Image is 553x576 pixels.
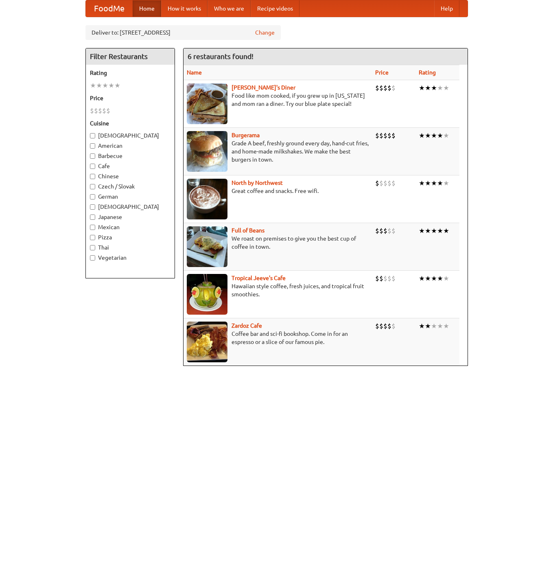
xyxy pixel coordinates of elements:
[431,226,437,235] li: ★
[90,203,170,211] label: [DEMOGRAPHIC_DATA]
[90,162,170,170] label: Cafe
[90,243,170,252] label: Thai
[98,106,102,115] li: $
[90,204,95,210] input: [DEMOGRAPHIC_DATA]
[96,81,102,90] li: ★
[187,274,227,315] img: jeeves.jpg
[90,225,95,230] input: Mexican
[232,227,264,234] b: Full of Beans
[187,322,227,362] img: zardoz.jpg
[419,131,425,140] li: ★
[391,83,396,92] li: $
[383,226,387,235] li: $
[391,131,396,140] li: $
[187,282,369,298] p: Hawaiian style coffee, fresh juices, and tropical fruit smoothies.
[85,25,281,40] div: Deliver to: [STREET_ADDRESS]
[90,152,170,160] label: Barbecue
[437,179,443,188] li: ★
[208,0,251,17] a: Who we are
[375,179,379,188] li: $
[443,83,449,92] li: ★
[114,81,120,90] li: ★
[425,179,431,188] li: ★
[383,179,387,188] li: $
[232,84,295,91] a: [PERSON_NAME]'s Diner
[375,274,379,283] li: $
[232,180,283,186] a: North by Northwest
[443,274,449,283] li: ★
[232,275,286,281] a: Tropical Jeeve's Cafe
[434,0,459,17] a: Help
[379,83,383,92] li: $
[187,234,369,251] p: We roast on premises to give you the best cup of coffee in town.
[383,322,387,331] li: $
[379,322,383,331] li: $
[419,226,425,235] li: ★
[383,83,387,92] li: $
[90,193,170,201] label: German
[90,245,95,250] input: Thai
[90,133,95,138] input: [DEMOGRAPHIC_DATA]
[375,322,379,331] li: $
[187,187,369,195] p: Great coffee and snacks. Free wifi.
[443,179,449,188] li: ★
[425,274,431,283] li: ★
[94,106,98,115] li: $
[90,233,170,241] label: Pizza
[90,182,170,191] label: Czech / Slovak
[387,83,391,92] li: $
[387,179,391,188] li: $
[391,322,396,331] li: $
[187,330,369,346] p: Coffee bar and sci-fi bookshop. Come in for an espresso or a slice of our famous pie.
[437,131,443,140] li: ★
[86,0,133,17] a: FoodMe
[419,322,425,331] li: ★
[419,274,425,283] li: ★
[383,131,387,140] li: $
[187,131,227,172] img: burgerama.jpg
[90,174,95,179] input: Chinese
[90,131,170,140] label: [DEMOGRAPHIC_DATA]
[251,0,299,17] a: Recipe videos
[419,83,425,92] li: ★
[187,69,202,76] a: Name
[255,28,275,37] a: Change
[391,274,396,283] li: $
[383,274,387,283] li: $
[419,69,436,76] a: Rating
[387,226,391,235] li: $
[431,131,437,140] li: ★
[391,226,396,235] li: $
[106,106,110,115] li: $
[90,119,170,127] h5: Cuisine
[431,83,437,92] li: ★
[425,83,431,92] li: ★
[90,81,96,90] li: ★
[187,83,227,124] img: sallys.jpg
[133,0,161,17] a: Home
[443,131,449,140] li: ★
[90,142,170,150] label: American
[387,322,391,331] li: $
[375,83,379,92] li: $
[187,92,369,108] p: Food like mom cooked, if you grew up in [US_STATE] and mom ran a diner. Try our blue plate special!
[187,139,369,164] p: Grade A beef, freshly ground every day, hand-cut fries, and home-made milkshakes. We make the bes...
[90,94,170,102] h5: Price
[108,81,114,90] li: ★
[90,106,94,115] li: $
[375,69,389,76] a: Price
[90,213,170,221] label: Japanese
[232,132,260,138] a: Burgerama
[90,184,95,189] input: Czech / Slovak
[431,274,437,283] li: ★
[379,179,383,188] li: $
[232,322,262,329] b: Zardoz Cafe
[437,226,443,235] li: ★
[102,106,106,115] li: $
[431,179,437,188] li: ★
[375,131,379,140] li: $
[90,223,170,231] label: Mexican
